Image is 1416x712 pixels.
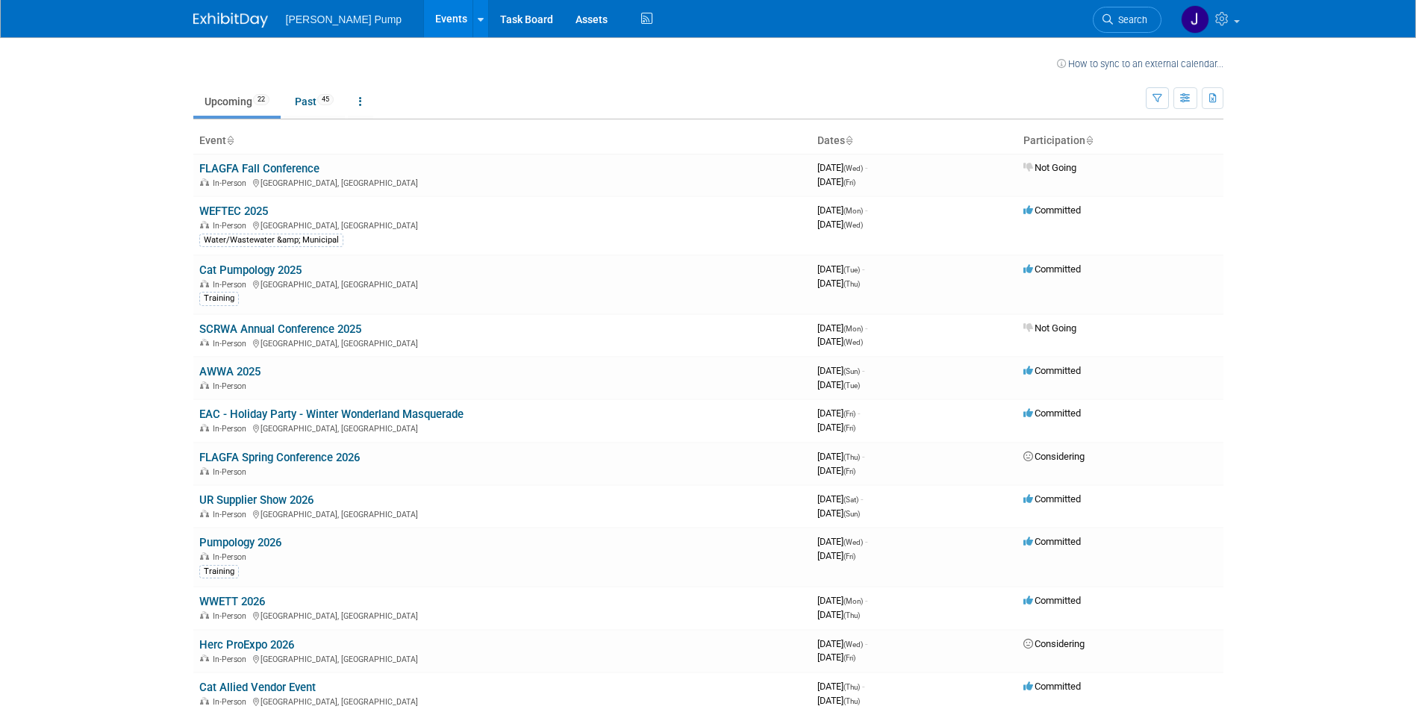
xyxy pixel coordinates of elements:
span: - [865,162,867,173]
a: Cat Pumpology 2025 [199,263,302,277]
span: [DATE] [817,176,855,187]
img: In-Person Event [200,280,209,287]
span: - [862,365,864,376]
span: - [865,638,867,649]
span: Committed [1023,681,1081,692]
span: [DATE] [817,379,860,390]
span: In-Person [213,467,251,477]
a: Sort by Event Name [226,134,234,146]
img: In-Person Event [200,510,209,517]
span: 22 [253,94,269,105]
span: Considering [1023,638,1085,649]
img: In-Person Event [200,697,209,705]
div: Training [199,292,239,305]
img: James Wilson [1181,5,1209,34]
span: (Thu) [843,453,860,461]
span: (Thu) [843,697,860,705]
div: [GEOGRAPHIC_DATA], [GEOGRAPHIC_DATA] [199,695,805,707]
span: [DATE] [817,278,860,289]
span: - [862,263,864,275]
div: [GEOGRAPHIC_DATA], [GEOGRAPHIC_DATA] [199,609,805,621]
span: Committed [1023,595,1081,606]
span: (Thu) [843,683,860,691]
span: [DATE] [817,550,855,561]
span: (Wed) [843,538,863,546]
span: - [865,204,867,216]
span: (Fri) [843,467,855,475]
span: In-Person [213,178,251,188]
span: (Thu) [843,611,860,619]
span: (Fri) [843,178,855,187]
div: [GEOGRAPHIC_DATA], [GEOGRAPHIC_DATA] [199,508,805,519]
span: In-Person [213,510,251,519]
span: 45 [317,94,334,105]
span: [DATE] [817,336,863,347]
a: Sort by Start Date [845,134,852,146]
span: [DATE] [817,422,855,433]
a: EAC - Holiday Party - Winter Wonderland Masquerade [199,407,464,421]
span: [DATE] [817,465,855,476]
span: (Sun) [843,367,860,375]
span: [DATE] [817,595,867,606]
span: In-Person [213,697,251,707]
span: - [858,407,860,419]
span: [DATE] [817,263,864,275]
span: Search [1113,14,1147,25]
span: Not Going [1023,162,1076,173]
span: [DATE] [817,652,855,663]
a: Search [1093,7,1161,33]
a: FLAGFA Fall Conference [199,162,319,175]
span: Committed [1023,365,1081,376]
img: In-Person Event [200,467,209,475]
span: - [865,536,867,547]
span: - [862,451,864,462]
span: [DATE] [817,322,867,334]
span: [DATE] [817,609,860,620]
span: [DATE] [817,508,860,519]
span: Committed [1023,536,1081,547]
a: How to sync to an external calendar... [1057,58,1223,69]
span: (Fri) [843,424,855,432]
span: Committed [1023,263,1081,275]
img: In-Person Event [200,178,209,186]
img: In-Person Event [200,381,209,389]
span: [DATE] [817,407,860,419]
img: In-Person Event [200,424,209,431]
span: [PERSON_NAME] Pump [286,13,402,25]
span: In-Person [213,552,251,562]
div: [GEOGRAPHIC_DATA], [GEOGRAPHIC_DATA] [199,176,805,188]
span: [DATE] [817,493,863,505]
span: (Wed) [843,338,863,346]
span: (Mon) [843,207,863,215]
span: (Sat) [843,496,858,504]
span: Not Going [1023,322,1076,334]
span: [DATE] [817,695,860,706]
a: WEFTEC 2025 [199,204,268,218]
span: (Sun) [843,510,860,518]
span: (Mon) [843,325,863,333]
span: (Thu) [843,280,860,288]
span: (Wed) [843,640,863,649]
img: In-Person Event [200,221,209,228]
a: Sort by Participation Type [1085,134,1093,146]
span: Committed [1023,204,1081,216]
span: [DATE] [817,219,863,230]
a: WWETT 2026 [199,595,265,608]
span: [DATE] [817,451,864,462]
span: In-Person [213,424,251,434]
span: [DATE] [817,162,867,173]
span: (Mon) [843,597,863,605]
a: Upcoming22 [193,87,281,116]
span: (Tue) [843,266,860,274]
img: In-Person Event [200,339,209,346]
span: [DATE] [817,365,864,376]
div: [GEOGRAPHIC_DATA], [GEOGRAPHIC_DATA] [199,422,805,434]
a: AWWA 2025 [199,365,261,378]
span: In-Person [213,280,251,290]
th: Event [193,128,811,154]
div: Training [199,565,239,578]
span: [DATE] [817,536,867,547]
span: In-Person [213,381,251,391]
div: [GEOGRAPHIC_DATA], [GEOGRAPHIC_DATA] [199,219,805,231]
img: In-Person Event [200,552,209,560]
